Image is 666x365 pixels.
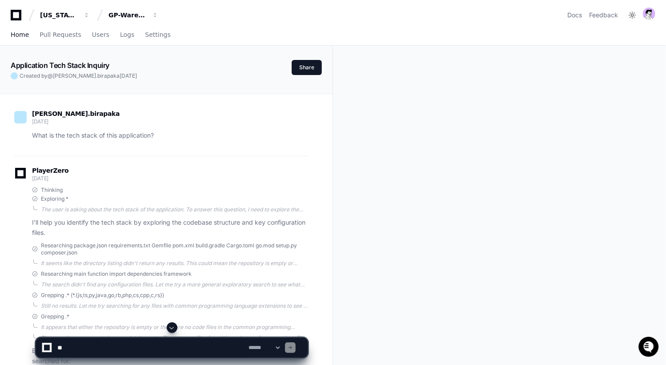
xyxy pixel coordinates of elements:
[63,93,108,100] a: Powered byPylon
[32,118,48,125] span: [DATE]
[41,195,68,202] span: Exploring *
[36,7,93,23] button: [US_STATE] Pacific
[40,11,78,20] div: [US_STATE] Pacific
[105,7,162,23] button: GP-WarehouseControlCenterWCC)
[40,32,81,37] span: Pull Requests
[41,313,69,320] span: Grepping .*
[41,292,164,299] span: Grepping .* (*.{js,ts,py,java,go,rb,php,cs,cpp,c,rs})
[41,206,308,213] div: The user is asking about the tech stack of the application. To answer this question, I need to ex...
[53,72,120,79] span: [PERSON_NAME].birapaka
[32,110,120,117] span: [PERSON_NAME].birapaka
[32,218,308,238] p: I'll help you identify the tech stack by exploring the codebase structure and key configuration f...
[20,72,137,79] span: Created by
[41,270,192,278] span: Researching main function import dependencies framework
[567,11,582,20] a: Docs
[92,25,109,45] a: Users
[292,60,322,75] button: Share
[41,186,63,194] span: Thinking
[120,72,137,79] span: [DATE]
[88,93,108,100] span: Pylon
[589,11,618,20] button: Feedback
[643,8,655,20] img: avatar
[145,25,170,45] a: Settings
[92,32,109,37] span: Users
[32,131,308,141] p: What is the tech stack of this application?
[41,302,308,309] div: Still no results. Let me try searching for any files with common programming language extensions ...
[9,66,25,82] img: 1736555170064-99ba0984-63c1-480f-8ee9-699278ef63ed
[120,32,134,37] span: Logs
[32,175,48,182] span: [DATE]
[11,61,109,70] app-text-character-animate: Application Tech Stack Inquiry
[11,25,29,45] a: Home
[32,168,68,173] span: PlayerZero
[120,25,134,45] a: Logs
[9,36,162,50] div: Welcome
[11,32,29,37] span: Home
[108,11,147,20] div: GP-WarehouseControlCenterWCC)
[30,66,146,75] div: Start new chat
[41,242,308,256] span: Researching package.json requirements.txt Gemfile pom.xml build.gradle Cargo.toml go.mod setup.py...
[41,260,308,267] div: It seems like the directory listing didn't return any results. This could mean the repository is ...
[9,9,27,27] img: PlayerZero
[30,75,112,82] div: We're available if you need us!
[145,32,170,37] span: Settings
[40,25,81,45] a: Pull Requests
[48,72,53,79] span: @
[41,281,308,288] div: The search didn't find any configuration files. Let me try a more general exploratory search to s...
[151,69,162,79] button: Start new chat
[638,336,662,360] iframe: Open customer support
